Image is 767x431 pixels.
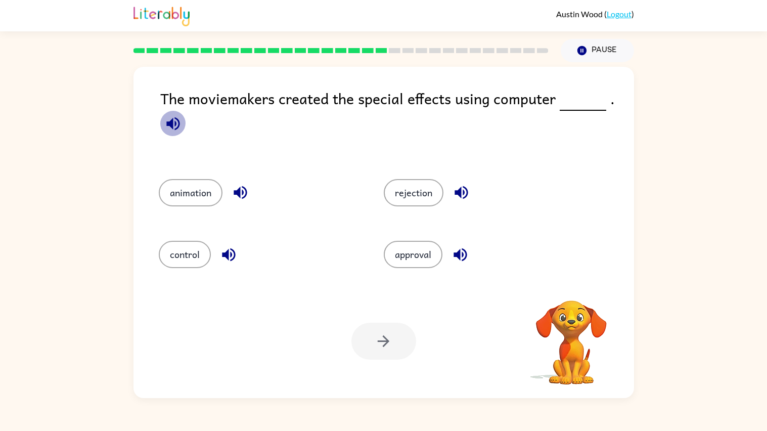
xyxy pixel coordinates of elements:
[561,39,634,62] button: Pause
[159,241,211,268] button: control
[521,285,622,386] video: Your browser must support playing .mp4 files to use Literably. Please try using another browser.
[607,9,631,19] a: Logout
[159,179,222,206] button: animation
[133,4,190,26] img: Literably
[556,9,604,19] span: Austin Wood
[160,87,634,159] div: The moviemakers created the special effects using computer .
[556,9,634,19] div: ( )
[384,241,442,268] button: approval
[384,179,443,206] button: rejection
